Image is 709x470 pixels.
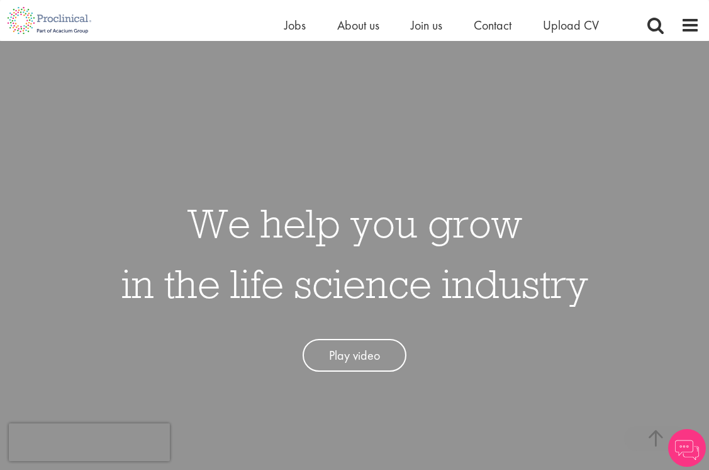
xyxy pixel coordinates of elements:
[668,429,706,467] img: Chatbot
[543,17,599,33] a: Upload CV
[284,17,306,33] a: Jobs
[337,17,379,33] a: About us
[303,339,406,372] a: Play video
[411,17,442,33] a: Join us
[474,17,511,33] a: Contact
[121,193,588,314] h1: We help you grow in the life science industry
